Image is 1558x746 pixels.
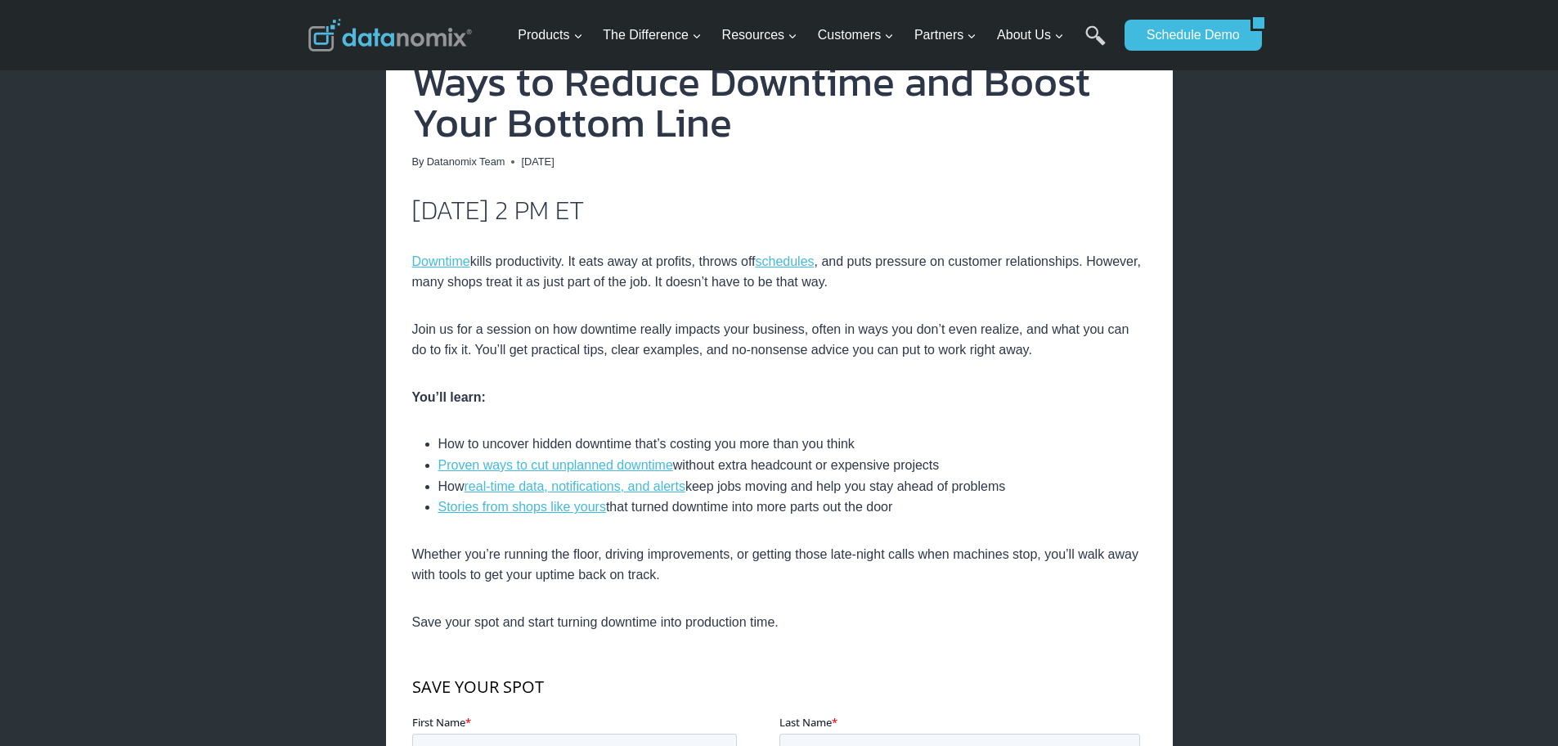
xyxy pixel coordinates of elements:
[438,455,1147,476] li: without extra headcount or expensive projects
[511,9,1116,62] nav: Primary Navigation
[438,458,673,472] a: Proven ways to cut unplanned downtime
[412,390,486,404] strong: You’ll learn:
[367,56,420,70] span: Last Name
[427,155,505,168] a: Datanomix Team
[412,251,1147,293] p: kills productivity. It eats away at profits, throws off , and puts pressure on customer relations...
[438,476,1147,497] li: How keep jobs moving and help you stay ahead of problems
[587,90,649,107] a: Privacy Policy
[81,330,122,339] a: Privacy Policy
[51,330,70,339] a: Terms
[539,73,1020,107] p: This website uses cookies to improve your browsing experience. By using our site, you consent to ...
[519,26,1039,169] div: Cookie banner
[412,319,1147,361] p: Join us for a session on how downtime really impacts your business, often in ways you don’t even ...
[1125,20,1250,51] a: Schedule Demo
[412,612,1147,633] p: Save your spot and start turning downtime into production time.
[518,25,582,46] span: Products
[799,117,907,150] button: Accept
[412,20,1147,143] h1: WEBINAR: Stop Losing Money: Proven Ways to Reduce Downtime and Boost Your Bottom Line
[465,479,685,493] a: real-time data, notifications, and alerts
[722,25,797,46] span: Resources
[412,197,1147,223] h2: [DATE] 2 PM ET
[914,25,977,46] span: Partners
[412,254,470,268] a: Downtime
[412,544,1147,586] p: Whether you’re running the floor, driving improvements, or getting those late-night calls when ma...
[308,19,472,52] img: Datanomix
[603,25,702,46] span: The Difference
[1085,25,1106,62] a: Search
[438,500,606,514] a: Stories from shops like yours
[412,154,424,170] span: By
[912,117,1020,150] button: Decline
[756,254,815,268] a: schedules
[367,123,441,137] span: Phone number
[438,434,1147,455] li: How to uncover hidden downtime that’s costing you more than you think
[438,497,1147,518] li: that turned downtime into more parts out the door
[818,25,894,46] span: Customers
[997,25,1064,46] span: About Us
[1010,46,1020,63] button: Dismiss cookie banner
